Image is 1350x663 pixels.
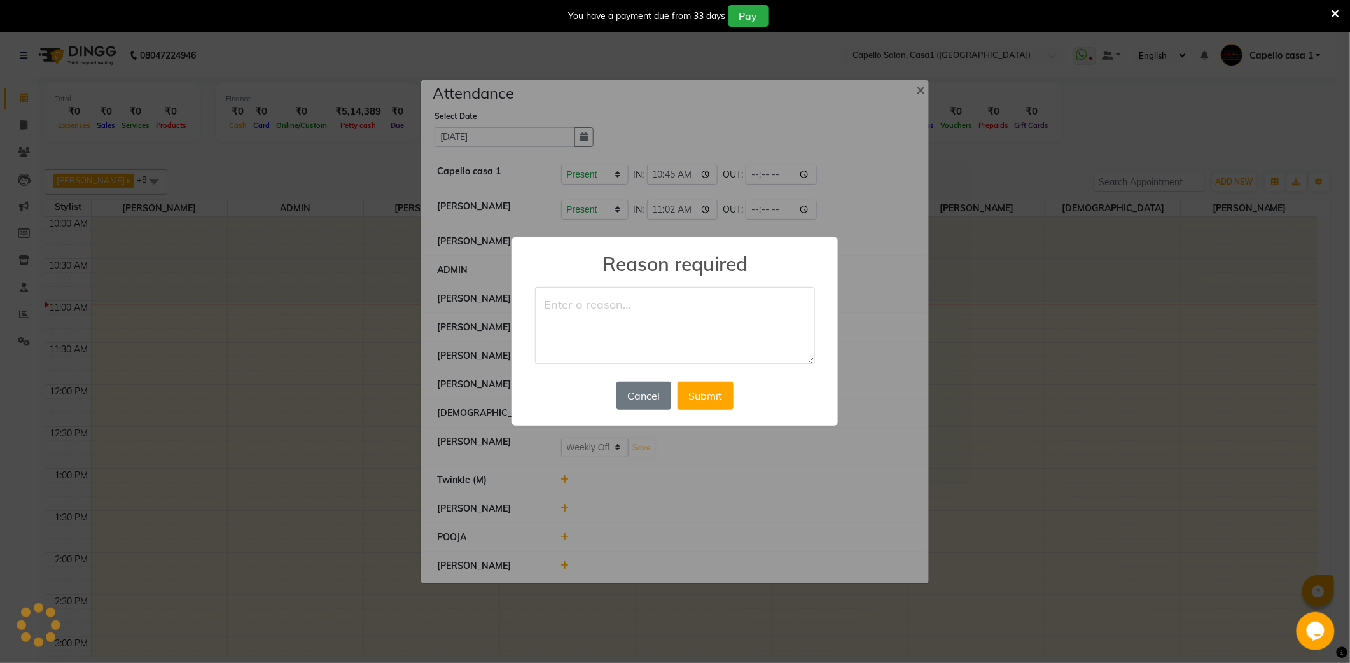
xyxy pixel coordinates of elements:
iframe: chat widget [1297,612,1337,650]
button: Submit [678,382,734,410]
button: Cancel [616,382,671,410]
button: Pay [728,5,769,27]
h2: Reason required [512,237,838,276]
div: You have a payment due from 33 days [569,10,726,23]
